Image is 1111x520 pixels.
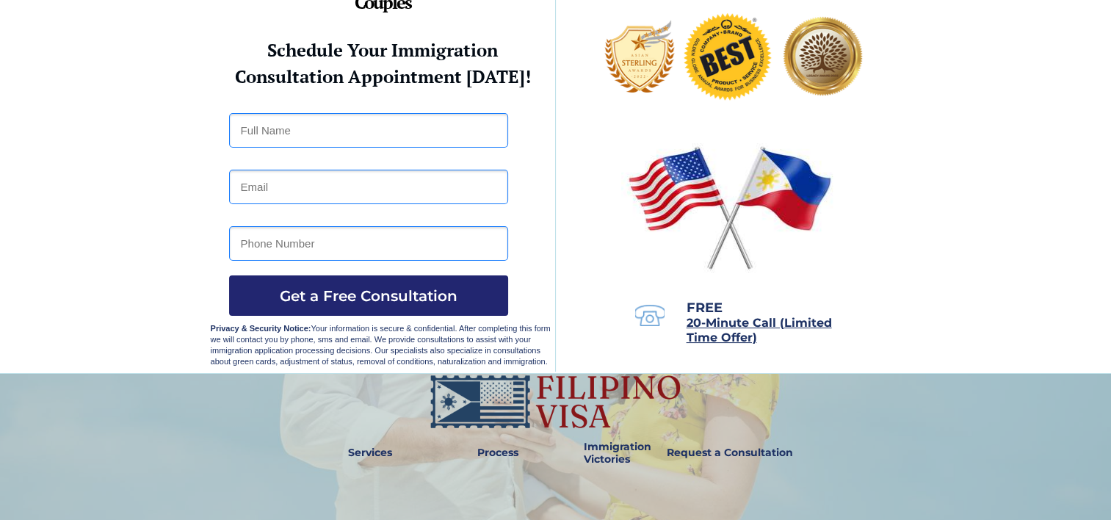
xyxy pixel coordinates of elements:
[578,436,627,470] a: Immigration Victories
[229,113,508,148] input: Full Name
[339,436,402,470] a: Services
[211,324,551,366] span: Your information is secure & confidential. After completing this form we will contact you by phon...
[229,287,508,305] span: Get a Free Consultation
[229,275,508,316] button: Get a Free Consultation
[687,316,832,344] span: 20-Minute Call (Limited Time Offer)
[667,446,793,459] strong: Request a Consultation
[229,170,508,204] input: Email
[348,446,392,459] strong: Services
[267,38,498,62] strong: Schedule Your Immigration
[211,324,311,333] strong: Privacy & Security Notice:
[470,436,526,470] a: Process
[584,440,651,466] strong: Immigration Victories
[660,436,800,470] a: Request a Consultation
[687,317,832,344] a: 20-Minute Call (Limited Time Offer)
[687,300,723,316] span: FREE
[229,226,508,261] input: Phone Number
[235,65,531,88] strong: Consultation Appointment [DATE]!
[477,446,518,459] strong: Process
